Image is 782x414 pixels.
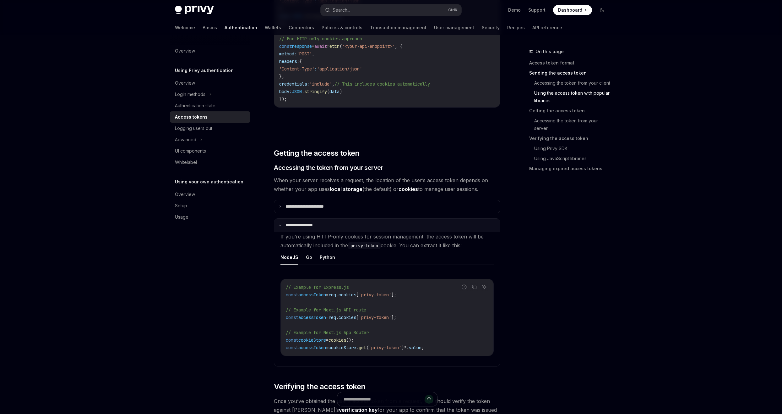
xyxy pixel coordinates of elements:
[399,186,418,192] strong: cookies
[327,89,329,94] span: (
[286,284,349,290] span: // Example for Express.js
[336,315,339,320] span: .
[534,154,612,164] a: Using JavaScript libraries
[597,5,607,15] button: Toggle dark mode
[434,20,474,35] a: User management
[356,292,359,298] span: [
[274,382,365,392] span: Verifying the access token
[302,89,304,94] span: .
[336,292,339,298] span: .
[482,20,500,35] a: Security
[306,250,312,265] button: Go
[175,136,196,143] div: Advanced
[470,283,478,291] button: Copy the contents from the code block
[175,113,208,121] div: Access tokens
[225,20,257,35] a: Authentication
[370,20,426,35] a: Transaction management
[326,292,329,298] span: =
[346,337,354,343] span: ();
[529,133,612,143] a: Verifying the access token
[314,43,327,49] span: await
[175,79,195,87] div: Overview
[409,345,421,350] span: value
[327,43,339,49] span: fetch
[298,337,326,343] span: cookieStore
[359,315,391,320] span: 'privy-token'
[203,20,217,35] a: Basics
[274,163,383,172] span: Accessing the token from your server
[534,78,612,88] a: Accessing the token from your client
[391,315,396,320] span: ];
[326,315,329,320] span: =
[529,58,612,68] a: Access token format
[274,176,500,193] span: When your server receives a request, the location of the user’s access token depends on whether y...
[279,89,292,94] span: body:
[425,395,433,404] button: Send message
[395,43,402,49] span: , {
[297,51,312,57] span: 'POST'
[391,292,396,298] span: ];
[279,51,297,57] span: method:
[304,89,327,94] span: stringify
[175,125,212,132] div: Logging users out
[532,20,562,35] a: API reference
[298,345,326,350] span: accessToken
[508,7,521,13] a: Demo
[322,20,362,35] a: Policies & controls
[279,36,362,42] span: // For HTTP-only cookies approach
[317,66,362,72] span: 'application/json'
[292,89,302,94] span: JSON
[356,345,359,350] span: .
[326,337,329,343] span: =
[448,8,458,13] span: Ctrl K
[175,213,188,221] div: Usage
[535,48,564,55] span: On this page
[529,164,612,174] a: Managing expired access tokens
[339,315,356,320] span: cookies
[279,43,292,49] span: const
[314,66,317,72] span: :
[280,250,298,265] button: NodeJS
[292,43,312,49] span: response
[312,43,314,49] span: =
[356,315,359,320] span: [
[359,292,391,298] span: 'privy-token'
[279,66,314,72] span: 'Content-Type'
[339,89,342,94] span: )
[170,77,250,89] a: Overview
[175,6,214,14] img: dark logo
[329,89,339,94] span: data
[175,191,195,198] div: Overview
[170,211,250,223] a: Usage
[286,337,298,343] span: const
[348,242,381,249] code: privy-token
[175,159,197,166] div: Whitelabel
[170,123,250,134] a: Logging users out
[480,283,488,291] button: Ask AI
[529,68,612,78] a: Sending the access token
[175,67,234,74] h5: Using Privy authentication
[279,74,284,79] span: },
[460,283,468,291] button: Report incorrect code
[330,186,362,192] strong: local storage
[175,178,243,186] h5: Using your own authentication
[529,106,612,116] a: Getting the access token
[534,143,612,154] a: Using Privy SDK
[312,51,314,57] span: ,
[170,157,250,168] a: Whitelabel
[175,102,215,109] div: Authentication state
[342,43,395,49] span: '<your-api-endpoint>'
[332,81,334,87] span: ,
[333,6,350,14] div: Search...
[369,345,401,350] span: 'privy-token'
[286,330,369,335] span: // Example for Next.js App Router
[339,292,356,298] span: cookies
[279,96,287,102] span: });
[298,315,326,320] span: accessToken
[329,337,346,343] span: cookies
[274,148,360,158] span: Getting the access token
[279,81,309,87] span: credentials:
[170,189,250,200] a: Overview
[299,59,302,64] span: {
[170,200,250,211] a: Setup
